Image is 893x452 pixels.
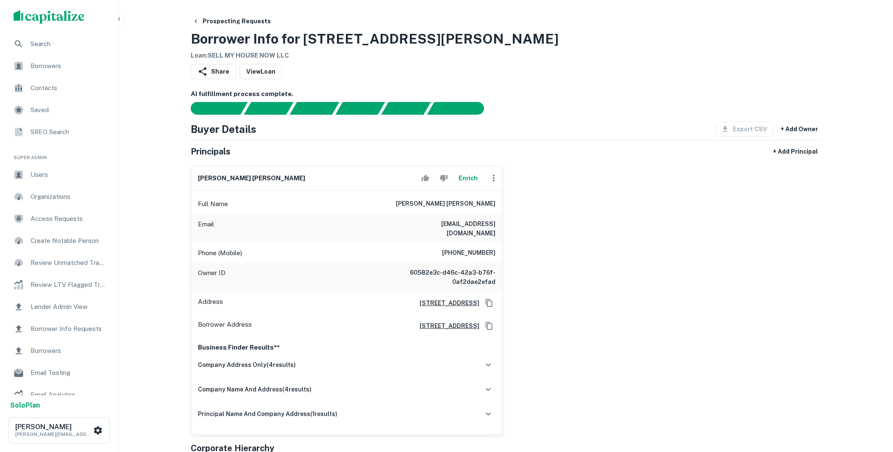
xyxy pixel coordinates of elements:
a: Lender Admin View [7,297,111,317]
h6: [PHONE_NUMBER] [442,248,495,258]
button: + Add Owner [777,121,821,137]
p: [PERSON_NAME][EMAIL_ADDRESS][DOMAIN_NAME] [15,430,92,438]
p: Email [198,219,214,238]
a: Borrowers [7,341,111,361]
a: Contacts [7,78,111,98]
p: Borrower Address [198,320,252,332]
span: Borrower Info Requests [31,324,106,334]
h6: [PERSON_NAME] [15,424,92,430]
div: Your request is received and processing... [244,102,293,115]
span: Email Analytics [31,390,106,400]
span: SREO Search [31,127,106,137]
span: Review Unmatched Transactions [31,258,106,268]
button: Copy Address [483,320,495,332]
span: Create Notable Person [31,236,106,246]
span: Review LTV Flagged Transactions [31,280,106,290]
h6: [PERSON_NAME] [PERSON_NAME] [198,174,305,183]
a: Email Testing [7,363,111,383]
li: Super Admin [7,144,111,165]
a: ViewLoan [239,64,282,79]
span: Borrowers [31,346,106,356]
div: AI fulfillment process complete. [427,102,494,115]
a: Create Notable Person [7,231,111,251]
div: Principals found, still searching for contact information. This may take time... [381,102,431,115]
a: Search [7,34,111,54]
span: Access Requests [31,214,106,224]
a: Users [7,165,111,185]
a: SoloPlan [10,400,40,411]
a: Review LTV Flagged Transactions [7,275,111,295]
h6: principal name and company address ( 1 results) [198,409,337,419]
a: Review Unmatched Transactions [7,253,111,273]
a: [STREET_ADDRESS] [413,321,479,331]
a: [STREET_ADDRESS] [413,298,479,308]
a: Organizations [7,187,111,207]
span: Organizations [31,192,106,202]
h6: company name and address ( 4 results) [198,385,312,394]
button: Enrich [455,170,482,187]
h6: [EMAIL_ADDRESS][DOMAIN_NAME] [394,219,495,238]
strong: Solo Plan [10,401,40,409]
button: Accept [418,170,433,187]
a: Email Analytics [7,385,111,405]
h6: AI fulfillment process complete. [191,89,821,99]
span: Users [31,170,106,180]
a: Borrowers [7,56,111,76]
button: Reject [436,170,451,187]
h6: 60582e3c-d46c-42a3-b76f-0af2dae2efad [394,268,495,287]
span: Email Testing [31,368,106,378]
span: Borrowers [31,61,106,71]
button: Share [191,64,236,79]
h6: company address only ( 4 results) [198,360,296,369]
p: Address [198,297,223,309]
button: + Add Principal [770,144,821,159]
h5: Principals [191,145,231,158]
h4: Buyer Details [191,121,256,137]
span: Contacts [31,83,106,93]
div: Sending borrower request to AI... [181,102,244,115]
iframe: Chat Widget [851,384,893,425]
p: Owner ID [198,268,225,287]
h6: [PERSON_NAME] [PERSON_NAME] [396,199,495,209]
a: SREO Search [7,122,111,142]
button: Prospecting Requests [189,14,274,29]
span: Search [31,39,106,49]
button: Copy Address [483,297,495,309]
p: Full Name [198,199,228,209]
div: Documents found, AI parsing details... [289,102,339,115]
a: Access Requests [7,209,111,229]
a: Borrower Info Requests [7,319,111,339]
h6: Loan : SELL MY HOUSE NOW LLC [191,51,559,61]
div: Principals found, AI now looking for contact information... [335,102,385,115]
img: capitalize-logo.png [14,10,85,24]
button: [PERSON_NAME][PERSON_NAME][EMAIL_ADDRESS][DOMAIN_NAME] [8,417,110,444]
h3: Borrower Info for [STREET_ADDRESS][PERSON_NAME] [191,29,559,49]
p: Business Finder Results** [198,342,495,353]
span: Lender Admin View [31,302,106,312]
a: Saved [7,100,111,120]
span: Saved [31,105,106,115]
p: Phone (Mobile) [198,248,242,258]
